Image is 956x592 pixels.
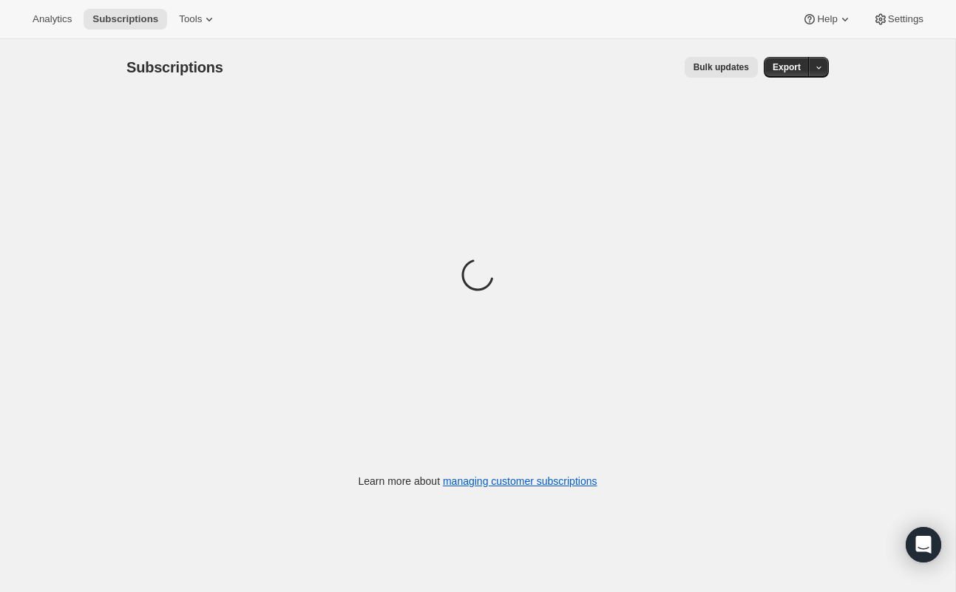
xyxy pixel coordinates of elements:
span: Bulk updates [694,61,749,73]
span: Tools [179,13,202,25]
span: Subscriptions [126,59,223,75]
span: Settings [888,13,923,25]
a: managing customer subscriptions [443,475,597,487]
button: Subscriptions [84,9,167,30]
button: Help [793,9,861,30]
button: Analytics [24,9,81,30]
span: Analytics [33,13,72,25]
button: Settings [864,9,932,30]
p: Learn more about [359,474,597,489]
span: Help [817,13,837,25]
span: Export [773,61,801,73]
button: Export [764,57,810,78]
button: Tools [170,9,226,30]
button: Bulk updates [685,57,758,78]
div: Open Intercom Messenger [906,527,941,562]
span: Subscriptions [92,13,158,25]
